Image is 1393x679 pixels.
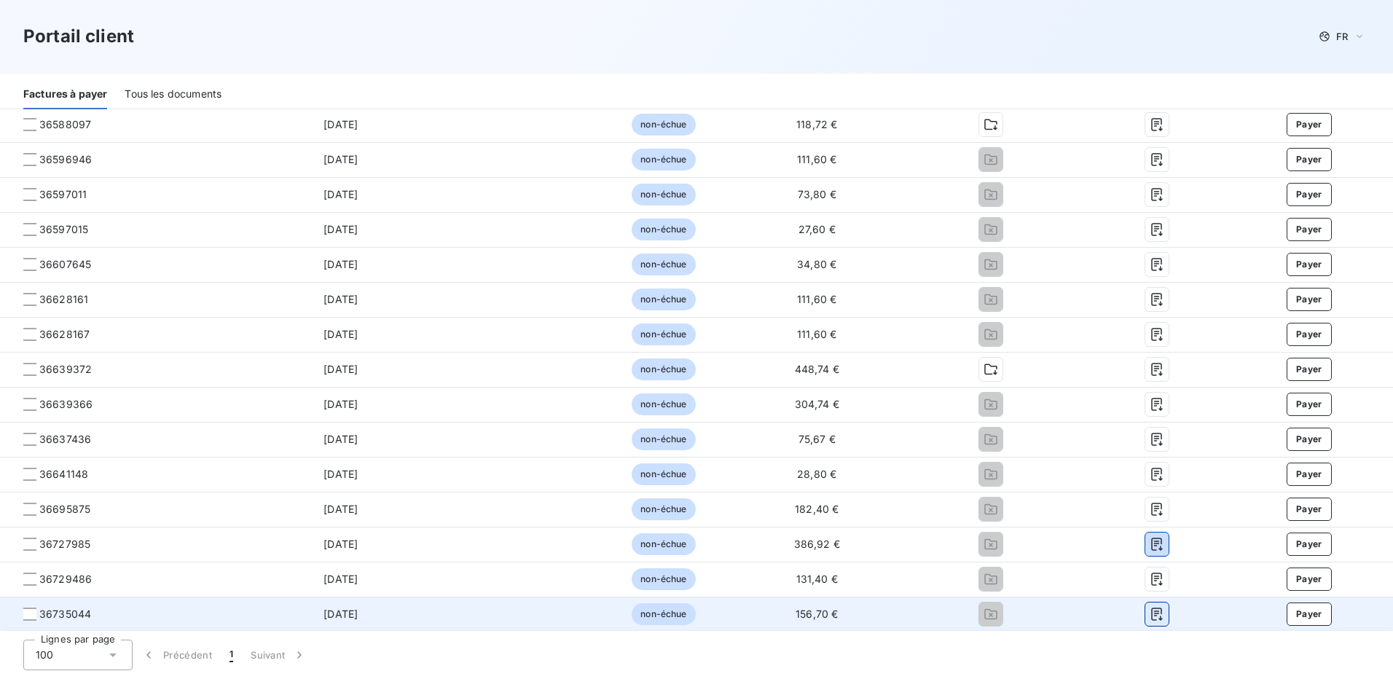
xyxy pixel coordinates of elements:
[229,648,233,662] span: 1
[632,358,695,380] span: non-échue
[39,537,90,552] span: 36727985
[795,363,839,375] span: 448,74 €
[39,222,88,237] span: 36597015
[794,538,840,550] span: 386,92 €
[1287,218,1332,241] button: Payer
[39,572,92,586] span: 36729486
[632,184,695,205] span: non-échue
[323,538,358,550] span: [DATE]
[323,153,358,165] span: [DATE]
[1287,148,1332,171] button: Payer
[1287,183,1332,206] button: Payer
[36,648,53,662] span: 100
[323,433,358,445] span: [DATE]
[323,118,358,130] span: [DATE]
[796,573,838,585] span: 131,40 €
[1287,533,1332,556] button: Payer
[1336,31,1348,42] span: FR
[323,363,358,375] span: [DATE]
[323,608,358,620] span: [DATE]
[125,79,221,109] div: Tous les documents
[632,219,695,240] span: non-échue
[632,393,695,415] span: non-échue
[323,573,358,585] span: [DATE]
[632,533,695,555] span: non-échue
[323,328,358,340] span: [DATE]
[1287,568,1332,591] button: Payer
[798,223,836,235] span: 27,60 €
[632,323,695,345] span: non-échue
[39,152,92,167] span: 36596946
[39,292,88,307] span: 36628161
[221,640,242,670] button: 1
[798,433,836,445] span: 75,67 €
[632,603,695,625] span: non-échue
[1287,603,1332,626] button: Payer
[39,117,91,132] span: 36588097
[133,640,221,670] button: Précédent
[1287,288,1332,311] button: Payer
[323,503,358,515] span: [DATE]
[1287,428,1332,451] button: Payer
[23,79,107,109] div: Factures à payer
[632,289,695,310] span: non-échue
[632,114,695,136] span: non-échue
[323,223,358,235] span: [DATE]
[39,432,91,447] span: 36637436
[39,257,91,272] span: 36607645
[797,258,836,270] span: 34,80 €
[39,187,87,202] span: 36597011
[1287,113,1332,136] button: Payer
[39,467,88,482] span: 36641148
[632,463,695,485] span: non-échue
[795,503,839,515] span: 182,40 €
[39,362,92,377] span: 36639372
[797,293,836,305] span: 111,60 €
[23,23,134,50] h3: Portail client
[323,398,358,410] span: [DATE]
[323,468,358,480] span: [DATE]
[632,254,695,275] span: non-échue
[798,188,836,200] span: 73,80 €
[1287,393,1332,416] button: Payer
[242,640,315,670] button: Suivant
[632,568,695,590] span: non-échue
[1287,253,1332,276] button: Payer
[632,149,695,170] span: non-échue
[39,607,91,621] span: 36735044
[632,498,695,520] span: non-échue
[632,428,695,450] span: non-échue
[1287,498,1332,521] button: Payer
[797,153,836,165] span: 111,60 €
[795,398,839,410] span: 304,74 €
[796,118,837,130] span: 118,72 €
[1287,323,1332,346] button: Payer
[797,468,836,480] span: 28,80 €
[797,328,836,340] span: 111,60 €
[39,397,93,412] span: 36639366
[39,502,90,517] span: 36695875
[323,258,358,270] span: [DATE]
[323,293,358,305] span: [DATE]
[323,188,358,200] span: [DATE]
[39,327,90,342] span: 36628167
[796,608,838,620] span: 156,70 €
[1287,358,1332,381] button: Payer
[1287,463,1332,486] button: Payer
